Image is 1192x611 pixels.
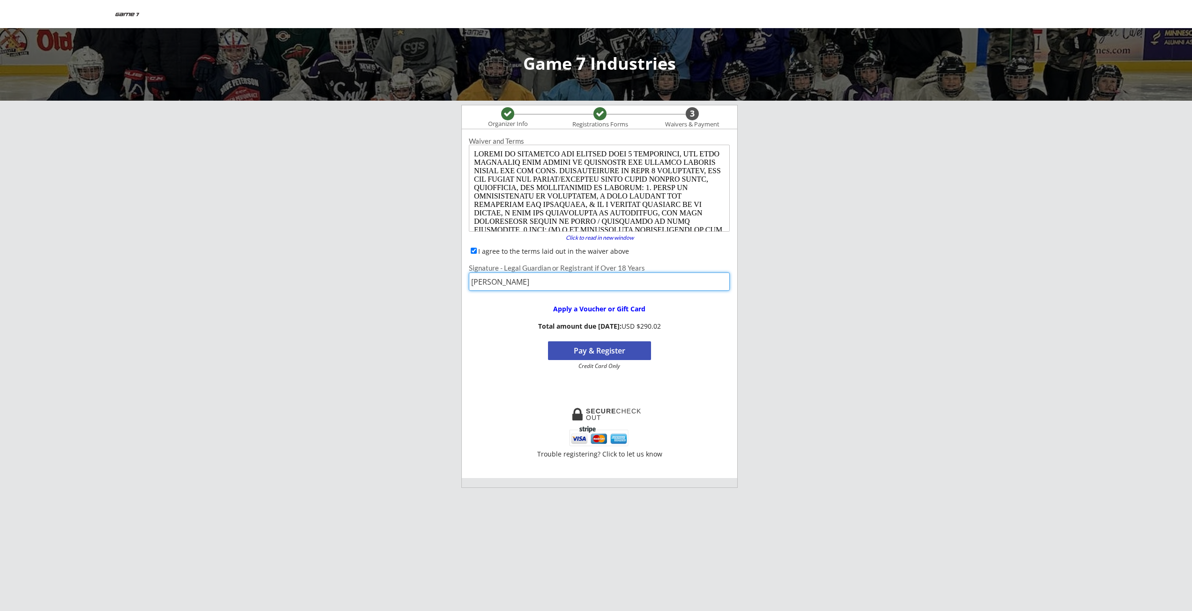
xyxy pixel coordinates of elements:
div: Game 7 Industries [9,55,1190,72]
strong: SECURE [586,407,616,415]
div: 3 [686,109,699,119]
label: I agree to the terms laid out in the waiver above [478,247,629,256]
div: Registrations Forms [568,121,632,128]
div: Waiver and Terms [469,138,730,145]
strong: Total amount due [DATE]: [538,322,622,331]
button: Pay & Register [548,341,651,360]
a: Click to read in new window [560,235,639,243]
div: USD $290.02 [535,323,664,331]
div: Waivers & Payment [660,121,725,128]
div: Trouble registering? Click to let us know [536,451,663,457]
div: Click to read in new window [560,235,639,241]
input: Type full name [469,272,730,291]
div: Signature - Legal Guardian or Registrant if Over 18 Years [469,265,730,272]
div: Apply a Voucher or Gift Card [539,306,659,312]
div: CHECKOUT [586,408,642,421]
div: Organizer Info [482,120,533,128]
div: Credit Card Only [552,363,647,369]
